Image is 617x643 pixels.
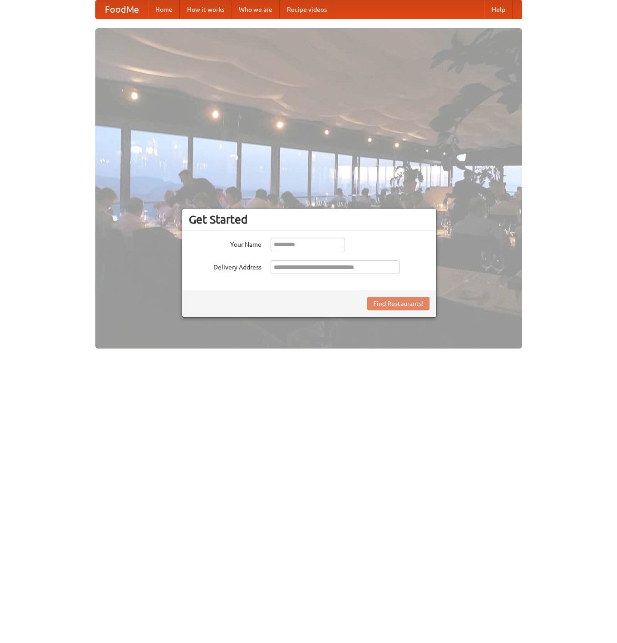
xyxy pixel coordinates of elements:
[232,0,280,19] a: Who we are
[148,0,180,19] a: Home
[484,0,513,19] a: Help
[367,297,429,310] button: Find Restaurants!
[180,0,232,19] a: How it works
[96,0,148,19] a: FoodMe
[189,260,262,272] label: Delivery Address
[280,0,334,19] a: Recipe videos
[189,213,429,226] h3: Get Started
[189,238,262,249] label: Your Name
